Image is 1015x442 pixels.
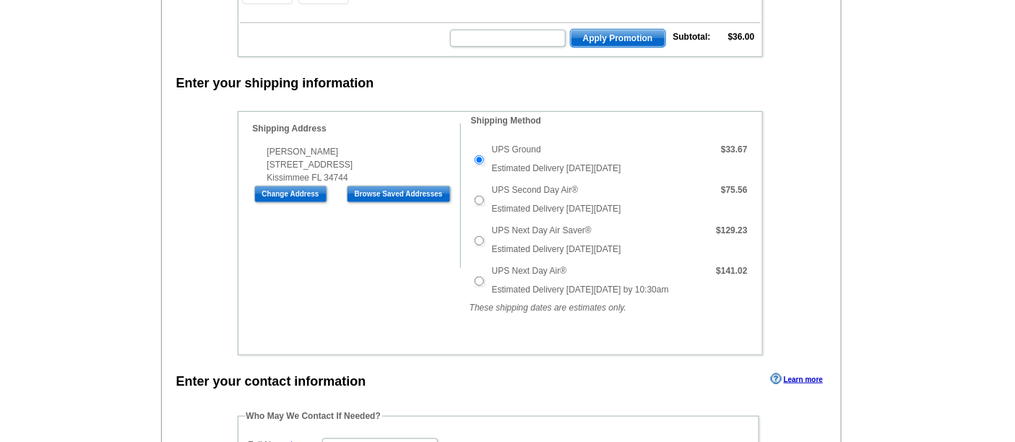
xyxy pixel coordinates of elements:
[570,29,666,48] button: Apply Promotion
[176,372,366,391] div: Enter your contact information
[176,74,374,93] div: Enter your shipping information
[716,266,747,276] strong: $141.02
[245,409,382,422] legend: Who May We Contact If Needed?
[492,285,669,295] span: Estimated Delivery [DATE][DATE] by 10:30am
[721,144,748,155] strong: $33.67
[254,186,327,203] input: Change Address
[253,123,460,134] h4: Shipping Address
[470,114,543,127] legend: Shipping Method
[726,106,1015,442] iframe: LiveChat chat widget
[492,183,579,196] label: UPS Second Day Air®
[492,264,567,277] label: UPS Next Day Air®
[492,143,541,156] label: UPS Ground
[728,32,755,42] strong: $36.00
[492,204,621,214] span: Estimated Delivery [DATE][DATE]
[492,224,592,237] label: UPS Next Day Air Saver®
[470,303,626,313] em: These shipping dates are estimates only.
[253,145,460,184] div: [PERSON_NAME] [STREET_ADDRESS] Kissimmee FL 34744
[673,32,711,42] strong: Subtotal:
[347,186,451,203] input: Browse Saved Addresses
[571,30,665,47] span: Apply Promotion
[492,244,621,254] span: Estimated Delivery [DATE][DATE]
[716,225,747,235] strong: $129.23
[721,185,748,195] strong: $75.56
[492,163,621,173] span: Estimated Delivery [DATE][DATE]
